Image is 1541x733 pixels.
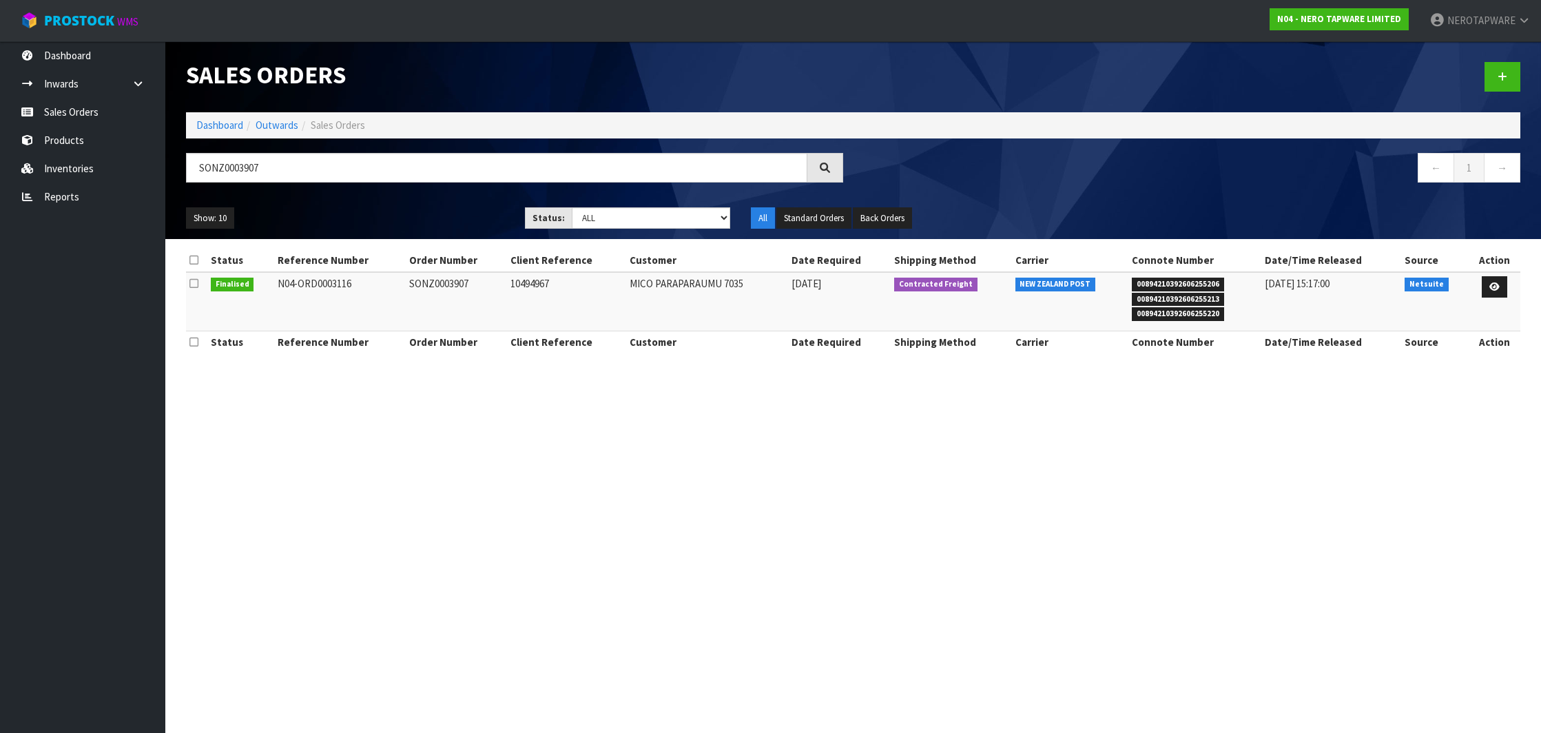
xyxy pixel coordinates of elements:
h1: Sales Orders [186,62,843,89]
th: Order Number [406,331,506,353]
td: SONZ0003907 [406,272,506,331]
button: All [751,207,775,229]
span: Finalised [211,278,254,291]
th: Client Reference [507,331,626,353]
input: Search sales orders [186,153,807,183]
th: Action [1469,331,1520,353]
span: ProStock [44,12,114,30]
th: Customer [626,249,788,271]
a: 1 [1454,153,1485,183]
span: NEW ZEALAND POST [1015,278,1096,291]
td: 10494967 [507,272,626,331]
span: Sales Orders [311,118,365,132]
th: Carrier [1012,249,1129,271]
button: Back Orders [853,207,912,229]
nav: Page navigation [864,153,1521,187]
span: 00894210392606255220 [1132,307,1224,321]
td: N04-ORD0003116 [274,272,406,331]
span: Netsuite [1405,278,1449,291]
th: Client Reference [507,249,626,271]
th: Date Required [788,249,891,271]
span: Contracted Freight [894,278,978,291]
strong: N04 - NERO TAPWARE LIMITED [1277,13,1401,25]
strong: Status: [532,212,565,224]
th: Order Number [406,249,506,271]
th: Action [1469,249,1520,271]
th: Source [1401,331,1469,353]
th: Reference Number [274,331,406,353]
th: Date/Time Released [1261,249,1401,271]
th: Status [207,331,274,353]
button: Standard Orders [776,207,851,229]
a: → [1484,153,1520,183]
span: [DATE] 15:17:00 [1265,277,1330,290]
img: cube-alt.png [21,12,38,29]
button: Show: 10 [186,207,234,229]
a: ← [1418,153,1454,183]
small: WMS [117,15,138,28]
td: MICO PARAPARAUMU 7035 [626,272,788,331]
th: Status [207,249,274,271]
a: Outwards [256,118,298,132]
th: Shipping Method [891,249,1011,271]
a: Dashboard [196,118,243,132]
span: NEROTAPWARE [1447,14,1516,27]
th: Carrier [1012,331,1129,353]
th: Reference Number [274,249,406,271]
th: Date Required [788,331,891,353]
th: Source [1401,249,1469,271]
th: Connote Number [1128,249,1261,271]
span: 00894210392606255206 [1132,278,1224,291]
span: [DATE] [792,277,821,290]
th: Shipping Method [891,331,1011,353]
th: Connote Number [1128,331,1261,353]
th: Date/Time Released [1261,331,1401,353]
th: Customer [626,331,788,353]
span: 00894210392606255213 [1132,293,1224,307]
